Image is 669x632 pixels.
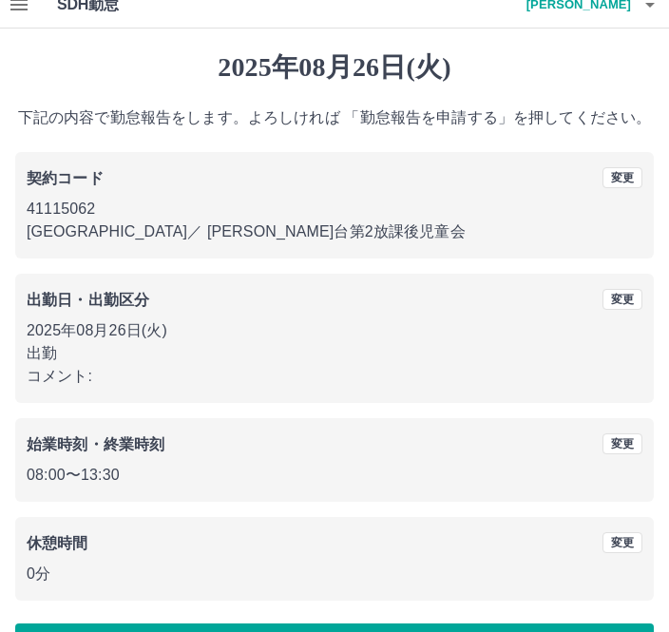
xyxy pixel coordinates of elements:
button: 変更 [602,532,642,553]
p: 出勤 [27,342,642,365]
p: 41115062 [27,198,642,220]
p: [GEOGRAPHIC_DATA] ／ [PERSON_NAME]台第2放課後児童会 [27,220,642,243]
b: 契約コード [27,170,104,186]
p: 下記の内容で勤怠報告をします。よろしければ 「勤怠報告を申請する」を押してください。 [15,106,654,129]
b: 出勤日・出勤区分 [27,292,149,308]
p: コメント: [27,365,642,388]
b: 始業時刻・終業時刻 [27,436,164,452]
button: 変更 [602,433,642,454]
b: 休憩時間 [27,535,88,551]
button: 変更 [602,289,642,310]
p: 0分 [27,563,642,585]
button: 変更 [602,167,642,188]
h1: 2025年08月26日(火) [15,51,654,84]
p: 08:00 〜 13:30 [27,464,642,487]
p: 2025年08月26日(火) [27,319,642,342]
